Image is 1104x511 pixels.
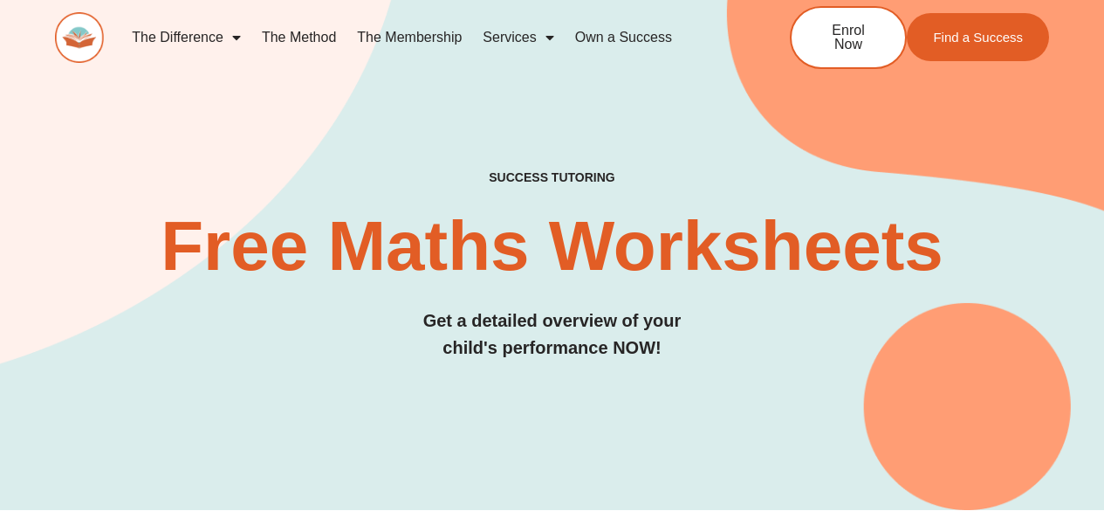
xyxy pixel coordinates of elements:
h2: Free Maths Worksheets​ [55,211,1049,281]
a: Services [472,17,564,58]
a: The Method [251,17,346,58]
iframe: Chat Widget [813,314,1104,511]
span: Enrol Now [818,24,879,52]
a: The Difference [121,17,251,58]
a: Find a Success [907,13,1049,61]
a: Enrol Now [790,6,907,69]
nav: Menu [121,17,732,58]
span: Find a Success [933,31,1023,44]
h4: SUCCESS TUTORING​ [55,170,1049,185]
a: The Membership [346,17,472,58]
h3: Get a detailed overview of your child's performance NOW! [55,307,1049,362]
a: Own a Success [565,17,682,58]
